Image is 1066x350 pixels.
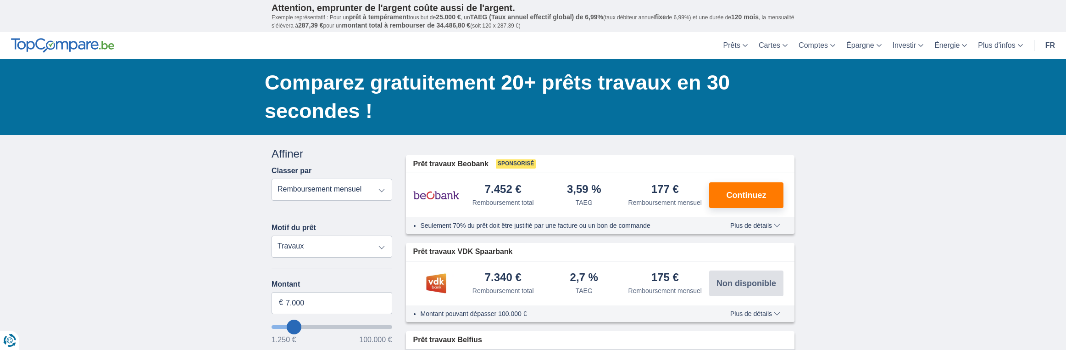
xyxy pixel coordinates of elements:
[11,38,114,53] img: TopCompare
[727,191,766,199] span: Continuez
[570,272,598,284] div: 2,7 %
[413,335,482,345] span: Prêt travaux Belfius
[279,298,283,308] span: €
[887,32,929,59] a: Investir
[1040,32,1060,59] a: fr
[628,198,702,207] div: Remboursement mensuel
[655,13,666,21] span: fixe
[576,286,593,295] div: TAEG
[651,272,679,284] div: 175 €
[716,279,776,288] span: Non disponible
[272,325,392,329] input: wantToBorrow
[651,184,679,196] div: 177 €
[272,280,392,288] label: Montant
[731,13,759,21] span: 120 mois
[349,13,409,21] span: prêt à tempérament
[929,32,972,59] a: Énergie
[628,286,702,295] div: Remboursement mensuel
[972,32,1028,59] a: Plus d'infos
[298,22,323,29] span: 287,39 €
[413,184,459,207] img: pret personnel Beobank
[723,222,787,229] button: Plus de détails
[272,224,316,232] label: Motif du prêt
[272,167,311,175] label: Classer par
[709,271,783,296] button: Non disponible
[272,13,794,30] p: Exemple représentatif : Pour un tous but de , un (taux débiteur annuel de 6,99%) et une durée de ...
[359,336,392,344] span: 100.000 €
[421,309,704,318] li: Montant pouvant dépasser 100.000 €
[470,13,603,21] span: TAEG (Taux annuel effectif global) de 6,99%
[567,184,601,196] div: 3,59 %
[485,272,522,284] div: 7.340 €
[472,286,534,295] div: Remboursement total
[793,32,841,59] a: Comptes
[753,32,793,59] a: Cartes
[709,182,783,208] button: Continuez
[265,68,794,125] h1: Comparez gratuitement 20+ prêts travaux en 30 secondes !
[413,159,489,169] span: Prêt travaux Beobank
[485,184,522,196] div: 7.452 €
[272,2,794,13] p: Attention, emprunter de l'argent coûte aussi de l'argent.
[723,310,787,317] button: Plus de détails
[272,146,392,162] div: Affiner
[730,310,780,317] span: Plus de détails
[730,222,780,229] span: Plus de détails
[421,221,704,230] li: Seulement 70% du prêt doit être justifié par une facture ou un bon de commande
[841,32,887,59] a: Épargne
[413,247,513,257] span: Prêt travaux VDK Spaarbank
[718,32,753,59] a: Prêts
[576,198,593,207] div: TAEG
[342,22,470,29] span: montant total à rembourser de 34.486,80 €
[436,13,461,21] span: 25.000 €
[472,198,534,207] div: Remboursement total
[496,159,536,169] span: Sponsorisé
[272,336,296,344] span: 1.250 €
[413,272,459,295] img: pret personnel VDK bank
